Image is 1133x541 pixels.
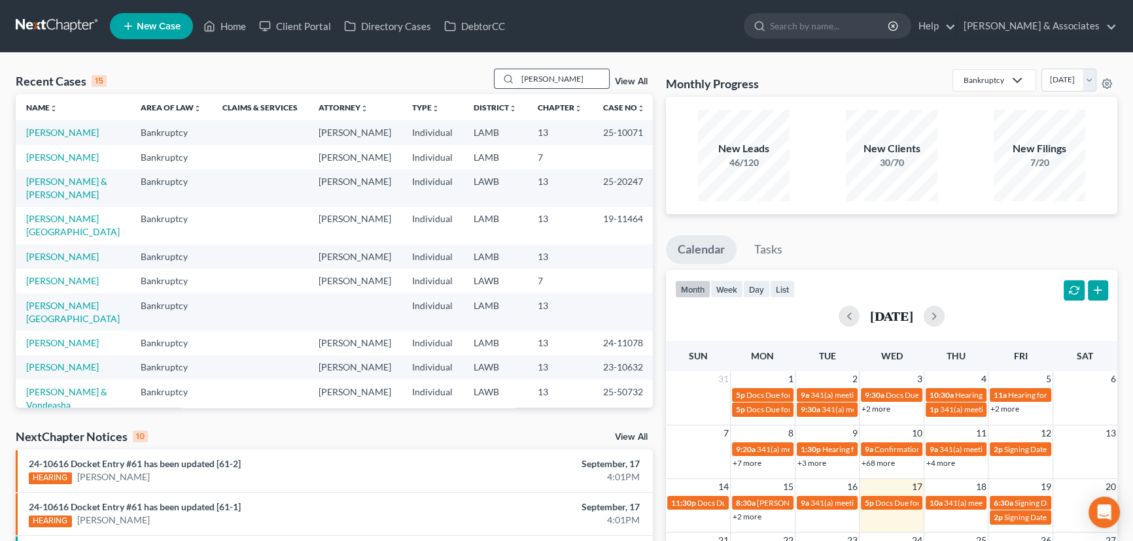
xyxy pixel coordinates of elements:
[801,390,809,400] span: 9a
[615,433,648,442] a: View All
[1077,350,1093,361] span: Sat
[402,269,463,293] td: Individual
[939,444,1066,454] span: 341(a) meeting for [PERSON_NAME]
[130,244,212,269] td: Bankruptcy
[975,479,988,495] span: 18
[26,300,120,324] a: [PERSON_NAME][GEOGRAPHIC_DATA]
[538,103,582,112] a: Chapterunfold_more
[130,120,212,144] td: Bankruptcy
[463,355,527,380] td: LAWB
[593,207,655,244] td: 19-11464
[930,390,954,400] span: 10:30a
[463,120,527,144] td: LAMB
[797,458,826,468] a: +3 more
[402,380,463,417] td: Individual
[736,404,745,414] span: 5p
[29,516,72,527] div: HEARING
[130,293,212,331] td: Bankruptcy
[445,457,640,470] div: September, 17
[26,275,99,286] a: [PERSON_NAME]
[1039,479,1053,495] span: 19
[26,386,107,410] a: [PERSON_NAME] & Vondeasha
[308,380,402,417] td: [PERSON_NAME]
[811,498,937,508] span: 341(a) meeting for [PERSON_NAME]
[26,127,99,138] a: [PERSON_NAME]
[801,444,821,454] span: 1:30p
[717,479,730,495] span: 14
[137,22,181,31] span: New Case
[402,145,463,169] td: Individual
[527,169,593,206] td: 13
[870,309,913,323] h2: [DATE]
[886,390,1034,400] span: Docs Due for [US_STATE][PERSON_NAME]
[822,444,924,454] span: Hearing for [PERSON_NAME]
[930,498,943,508] span: 10a
[846,479,859,495] span: 16
[509,105,517,112] i: unfold_more
[319,103,368,112] a: Attorneyunfold_more
[402,244,463,269] td: Individual
[980,371,988,387] span: 4
[197,14,253,38] a: Home
[212,94,308,120] th: Claims & Services
[593,331,655,355] td: 24-11078
[463,145,527,169] td: LAMB
[130,355,212,380] td: Bankruptcy
[308,120,402,144] td: [PERSON_NAME]
[26,337,99,348] a: [PERSON_NAME]
[463,244,527,269] td: LAMB
[130,331,212,355] td: Bankruptcy
[733,512,761,521] a: +2 more
[930,444,938,454] span: 9a
[862,404,890,414] a: +2 more
[746,404,854,414] span: Docs Due for [PERSON_NAME]
[402,355,463,380] td: Individual
[916,371,924,387] span: 3
[16,429,148,444] div: NextChapter Notices
[975,425,988,441] span: 11
[77,470,150,484] a: [PERSON_NAME]
[527,293,593,331] td: 13
[994,156,1085,169] div: 7/20
[308,331,402,355] td: [PERSON_NAME]
[787,371,795,387] span: 1
[308,244,402,269] td: [PERSON_NAME]
[1039,425,1053,441] span: 12
[445,500,640,514] div: September, 17
[338,14,438,38] a: Directory Cases
[26,251,99,262] a: [PERSON_NAME]
[743,280,770,298] button: day
[412,103,440,112] a: Typeunfold_more
[1045,371,1053,387] span: 5
[474,103,517,112] a: Districtunfold_more
[463,169,527,206] td: LAWB
[527,269,593,293] td: 7
[926,458,955,468] a: +4 more
[194,105,201,112] i: unfold_more
[308,355,402,380] td: [PERSON_NAME]
[1109,371,1117,387] span: 6
[710,280,743,298] button: week
[697,498,805,508] span: Docs Due for [PERSON_NAME]
[801,498,809,508] span: 9a
[994,390,1007,400] span: 11a
[736,390,745,400] span: 5p
[574,105,582,112] i: unfold_more
[912,14,956,38] a: Help
[26,176,107,200] a: [PERSON_NAME] & [PERSON_NAME]
[957,14,1117,38] a: [PERSON_NAME] & Associates
[940,404,1129,414] span: 341(a) meeting for [PERSON_NAME] [PERSON_NAME]
[955,390,1057,400] span: Hearing for [PERSON_NAME]
[130,207,212,244] td: Bankruptcy
[527,244,593,269] td: 13
[141,103,201,112] a: Area of Lawunfold_more
[1014,350,1028,361] span: Fri
[26,361,99,372] a: [PERSON_NAME]
[253,14,338,38] a: Client Portal
[593,380,655,417] td: 25-50732
[944,498,1070,508] span: 341(a) meeting for [PERSON_NAME]
[527,145,593,169] td: 7
[603,103,645,112] a: Case Nounfold_more
[736,498,756,508] span: 8:30a
[593,120,655,144] td: 25-10071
